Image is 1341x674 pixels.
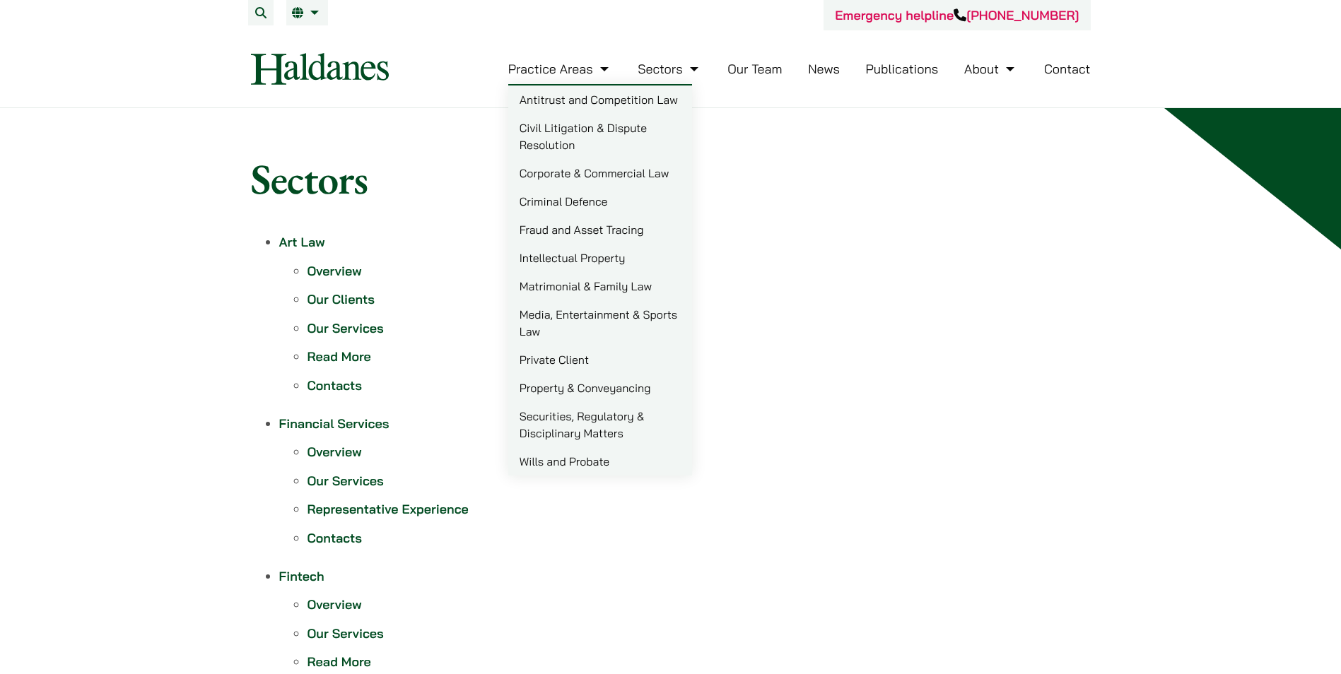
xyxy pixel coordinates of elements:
a: Our Services [308,625,384,642]
a: Overview [308,444,362,460]
h1: Sectors [251,153,1091,204]
a: Contacts [308,377,362,394]
a: Property & Conveyancing [508,374,692,402]
img: Logo of Haldanes [251,53,389,85]
a: Fintech [279,568,324,584]
a: Fraud and Asset Tracing [508,215,692,244]
a: Corporate & Commercial Law [508,159,692,187]
a: Antitrust and Competition Law [508,85,692,114]
a: Read More [308,654,371,670]
a: Financial Services [279,415,390,432]
a: Art Law [279,234,325,250]
a: Contacts [308,530,362,546]
a: Criminal Defence [508,187,692,215]
a: Emergency helpline[PHONE_NUMBER] [835,7,1079,23]
a: Our Clients [308,291,375,307]
a: Read More [308,348,371,365]
a: Practice Areas [508,61,612,77]
a: Representative Experience [308,501,469,517]
a: Our Services [308,320,384,336]
a: Our Team [727,61,782,77]
a: Private Client [508,345,692,374]
a: News [808,61,840,77]
a: Intellectual Property [508,244,692,272]
a: Our Services [308,473,384,489]
a: Overview [308,596,362,613]
a: Publications [866,61,939,77]
a: Securities, Regulatory & Disciplinary Matters [508,402,692,447]
a: Sectors [638,61,701,77]
a: EN [292,7,322,18]
a: Media, Entertainment & Sports Law [508,300,692,345]
a: Contact [1044,61,1091,77]
a: Overview [308,263,362,279]
a: Wills and Probate [508,447,692,475]
a: About [964,61,1018,77]
a: Civil Litigation & Dispute Resolution [508,114,692,159]
a: Matrimonial & Family Law [508,272,692,300]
